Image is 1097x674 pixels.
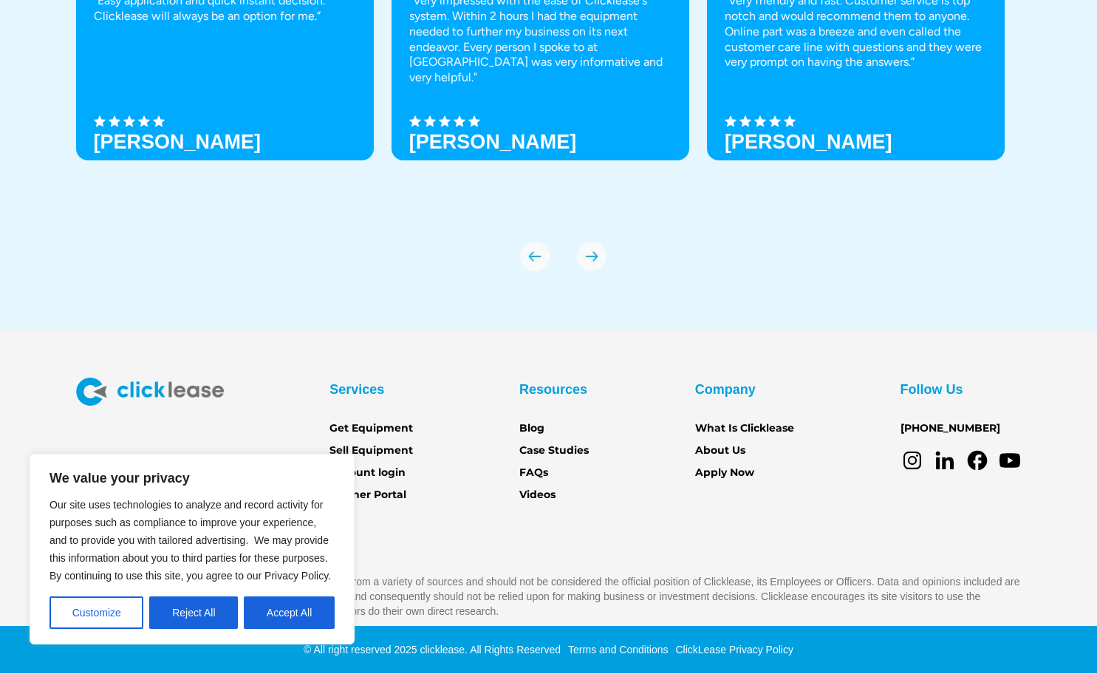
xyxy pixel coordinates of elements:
[138,115,150,127] img: Black star icon
[468,115,480,127] img: Black star icon
[725,131,892,153] h3: [PERSON_NAME]
[30,454,355,644] div: We value your privacy
[695,378,756,401] div: Company
[754,115,766,127] img: Black star icon
[329,421,413,437] a: Get Equipment
[49,469,335,487] p: We value your privacy
[695,443,745,459] a: About Us
[76,574,1022,619] p: The content linked to [DOMAIN_NAME] has been compiled from a variety of sources and should not be...
[695,421,794,437] a: What Is Clicklease
[564,644,668,656] a: Terms and Conditions
[329,465,406,481] a: Account login
[109,115,120,127] img: Black star icon
[329,378,384,401] div: Services
[94,115,106,127] img: Black star icon
[577,242,606,271] img: arrow Icon
[424,115,436,127] img: Black star icon
[577,242,606,271] div: next slide
[329,443,413,459] a: Sell Equipment
[784,115,796,127] img: Black star icon
[94,131,262,153] h3: [PERSON_NAME]
[244,596,335,629] button: Accept All
[153,115,165,127] img: Black star icon
[519,443,589,459] a: Case Studies
[49,596,143,629] button: Customize
[49,499,331,582] span: Our site uses technologies to analyze and record activity for purposes such as compliance to impr...
[739,115,751,127] img: Black star icon
[409,115,421,127] img: Black star icon
[439,115,451,127] img: Black star icon
[519,487,556,503] a: Videos
[901,378,963,401] div: Follow Us
[304,642,561,657] div: © All right reserved 2025 clicklease. All Rights Reserved
[695,465,754,481] a: Apply Now
[76,378,224,406] img: Clicklease logo
[769,115,781,127] img: Black star icon
[520,242,550,271] img: arrow Icon
[329,487,406,503] a: Partner Portal
[149,596,238,629] button: Reject All
[671,644,793,656] a: ClickLease Privacy Policy
[123,115,135,127] img: Black star icon
[520,242,550,271] div: previous slide
[519,378,587,401] div: Resources
[901,421,1000,437] a: [PHONE_NUMBER]
[454,115,465,127] img: Black star icon
[519,421,544,437] a: Blog
[725,115,737,127] img: Black star icon
[519,465,548,481] a: FAQs
[409,131,577,153] strong: [PERSON_NAME]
